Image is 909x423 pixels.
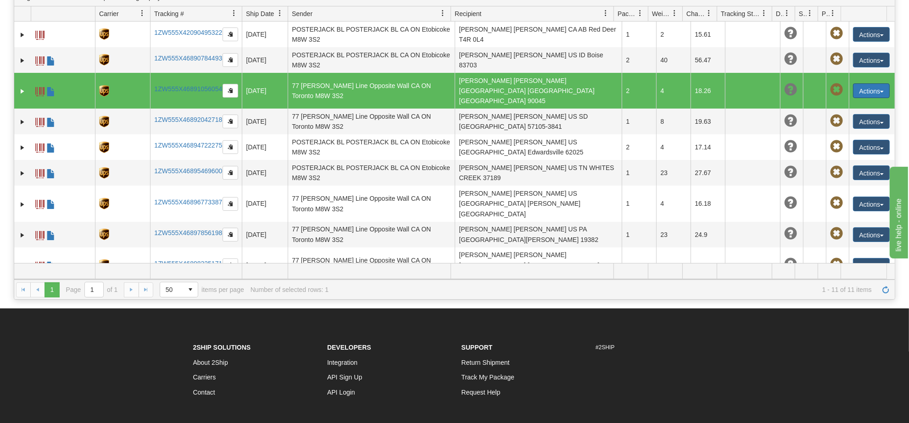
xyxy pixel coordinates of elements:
img: 8 - UPS [99,116,109,127]
span: Shipment Issues [799,9,807,18]
td: 15.61 [691,22,725,47]
td: 4 [656,134,691,160]
a: 1ZW555X46895469600 [154,167,222,175]
span: Packages [618,9,637,18]
a: Label [35,227,45,242]
img: 8 - UPS [99,229,109,240]
td: 1 [622,247,656,283]
td: 23 [656,160,691,186]
td: 23 [656,222,691,247]
td: 2 [656,22,691,47]
button: Copy to clipboard [223,197,238,211]
a: Delivery Status filter column settings [779,5,795,21]
span: Recipient [455,9,481,18]
span: Page sizes drop down [160,282,198,297]
td: 77 [PERSON_NAME] Line Opposite Wall CA ON Toronto M8W 3S2 [288,73,455,109]
td: 17.14 [691,134,725,160]
div: Number of selected rows: 1 [251,286,329,293]
img: 8 - UPS [99,167,109,179]
a: Track My Package [462,374,514,381]
a: About 2Ship [193,359,228,366]
a: Weight filter column settings [667,5,682,21]
td: 1 [622,160,656,186]
button: Actions [853,83,890,98]
td: 16.18 [691,186,725,221]
a: Commercial Invoice [46,196,56,210]
a: Shipment Issues filter column settings [802,5,818,21]
a: Recipient filter column settings [598,5,613,21]
a: Integration [327,359,357,366]
button: Copy to clipboard [223,258,238,272]
a: API Sign Up [327,374,362,381]
button: Copy to clipboard [223,115,238,128]
td: [DATE] [242,186,288,221]
a: Commercial Invoice [46,52,56,67]
td: POSTERJACK BL POSTERJACK BL CA ON Etobicoke M8W 3S2 [288,160,455,186]
a: Tracking Status filter column settings [756,5,772,21]
a: 1ZW555X42090495322 [154,29,222,36]
td: 2 [622,47,656,73]
strong: 2Ship Solutions [193,344,251,351]
a: 1ZW555X46890784493 [154,55,222,62]
a: Commercial Invoice [46,165,56,180]
td: POSTERJACK BL POSTERJACK BL CA ON Etobicoke M8W 3S2 [288,22,455,47]
img: 8 - UPS [99,259,109,271]
a: 1ZW555X46892042718 [154,116,222,123]
td: [DATE] [242,47,288,73]
a: Return Shipment [462,359,510,366]
td: POSTERJACK BL POSTERJACK BL CA ON Etobicoke M8W 3S2 [288,47,455,73]
span: Charge [686,9,706,18]
span: Unknown [784,197,797,209]
td: 56.47 [691,47,725,73]
div: live help - online [7,5,85,16]
td: 27.67 [691,160,725,186]
a: Commercial Invoice [46,139,56,154]
td: [DATE] [242,134,288,160]
td: 1 [622,222,656,247]
button: Actions [853,114,890,129]
td: [PERSON_NAME] [PERSON_NAME] US SD [GEOGRAPHIC_DATA] 57105-3841 [455,109,622,134]
iframe: chat widget [888,165,908,258]
a: Expand [18,231,27,240]
h6: #2SHIP [596,345,716,351]
td: 24.9 [691,222,725,247]
a: Expand [18,169,27,178]
td: [DATE] [242,222,288,247]
a: 1ZW555X46898225171 [154,260,222,267]
td: 20.03 [691,247,725,283]
td: 2 [622,73,656,109]
a: API Login [327,389,355,396]
a: Carriers [193,374,216,381]
span: Pickup Not Assigned [830,140,843,153]
td: 4 [656,186,691,221]
img: 8 - UPS [99,28,109,40]
td: 1 [622,109,656,134]
a: 1ZW555X46896773387 [154,198,222,206]
a: Charge filter column settings [701,5,717,21]
td: 1 [622,186,656,221]
button: Copy to clipboard [223,84,238,98]
a: Request Help [462,389,501,396]
span: Weight [652,9,671,18]
td: 19.63 [691,109,725,134]
a: Label [35,83,45,98]
span: Unknown [784,227,797,240]
a: Ship Date filter column settings [272,5,288,21]
span: Pickup Status [822,9,830,18]
span: Pickup Not Assigned [830,115,843,127]
td: [PERSON_NAME] [PERSON_NAME] CA AB Red Deer T4R 0L4 [455,22,622,47]
span: Unknown [784,115,797,127]
td: 18.26 [691,73,725,109]
td: [DATE] [242,109,288,134]
a: Packages filter column settings [632,5,648,21]
strong: Support [462,344,493,351]
span: Tracking # [154,9,184,18]
img: 8 - UPS [99,85,109,97]
td: [PERSON_NAME] [PERSON_NAME] US PA [GEOGRAPHIC_DATA][PERSON_NAME] 19382 [455,222,622,247]
a: Expand [18,117,27,126]
strong: Developers [327,344,371,351]
td: 77 [PERSON_NAME] Line Opposite Wall CA ON Toronto M8W 3S2 [288,109,455,134]
input: Page 1 [85,282,103,297]
span: Unknown [784,258,797,271]
span: Pickup Not Assigned [830,53,843,66]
